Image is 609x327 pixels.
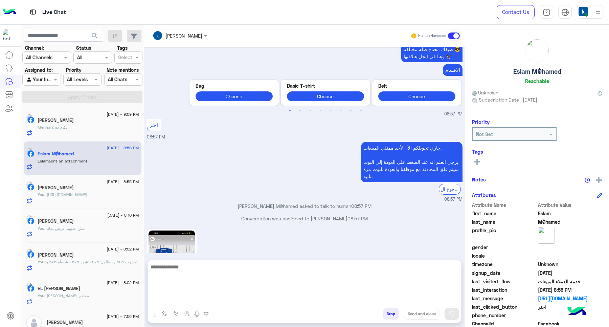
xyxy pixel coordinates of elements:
[418,33,447,39] small: Human Handover
[479,96,537,103] span: Subscription Date : [DATE]
[351,203,371,209] span: 08:57 PM
[38,192,44,197] span: You
[171,308,182,319] button: Trigger scenario
[472,149,602,155] h6: Tags
[42,8,66,17] p: Live Chat
[439,184,461,194] div: الرجوع ال Bot
[182,308,193,319] button: create order
[38,252,74,258] h5: Mohamed Amr
[448,310,455,317] img: send message
[22,91,142,103] button: Apply Filters
[3,5,16,19] img: Logo
[107,145,139,151] span: [DATE] - 8:58 PM
[579,7,588,16] img: userImage
[287,91,364,101] button: Choose
[184,311,190,317] img: create order
[196,82,273,89] p: Bag
[38,158,49,163] span: Eslam
[317,108,324,114] button: 4 of 4
[38,293,44,298] span: You
[472,227,537,242] span: profile_pic
[150,122,158,128] span: اختر
[44,192,87,197] span: https://eagle.com.eg/products/t-shirt-r-basic-tr-106-s25?variant=48456552841449
[565,300,589,324] img: hulul-logo.png
[27,218,34,224] img: Facebook
[327,108,334,114] button: 5 of 4
[472,201,537,209] span: Attribute Name
[297,108,303,114] button: 2 of 4
[26,249,32,255] img: picture
[53,125,67,130] span: بكام ده
[383,308,399,320] button: Drop
[162,311,167,317] img: select flow
[25,44,44,51] label: Channel:
[347,108,354,114] button: 7 of 4
[497,5,535,19] a: Contact Us
[147,134,165,139] span: 08:57 PM
[49,158,87,163] span: sent an attachment
[538,252,603,259] span: null
[513,68,561,75] h5: Eslam MǾhamed
[472,261,537,268] span: timezone
[26,148,32,154] img: picture
[538,244,603,251] span: null
[173,311,179,317] img: Trigger scenario
[159,308,171,319] button: select flow
[472,89,498,96] span: Unknown
[38,117,74,123] h5: Merihan Ayman
[538,210,603,217] span: Eslam
[117,53,132,62] div: Select
[347,216,368,221] span: 08:57 PM
[44,226,85,231] span: مش عليهم عرض تمام
[472,119,490,125] h6: Priority
[378,82,455,89] p: Belt
[3,29,15,42] img: 713415422032625
[47,320,83,325] h5: Àli Šââêd
[107,246,139,252] span: [DATE] - 8:02 PM
[404,308,439,320] button: Send and close
[66,66,82,73] label: Priority
[472,176,486,182] h6: Notes
[472,278,537,285] span: last_visited_flow
[38,125,53,130] span: Merihan
[538,295,603,302] a: [URL][DOMAIN_NAME]
[38,259,44,264] span: You
[401,43,463,62] p: 6/9/2025, 8:57 PM
[472,269,537,277] span: signup_date
[38,226,44,231] span: You
[107,313,139,320] span: [DATE] - 7:56 PM
[543,8,550,16] img: tab
[38,151,74,157] h5: Eslam MǾhamed
[337,108,344,114] button: 6 of 4
[472,303,537,310] span: last_clicked_button
[196,91,273,101] button: Choose
[287,108,293,114] button: 1 of 4
[91,32,99,40] span: search
[27,184,34,191] img: Facebook
[378,91,455,101] button: Choose
[107,111,139,117] span: [DATE] - 9:09 PM
[25,66,53,73] label: Assigned to:
[472,295,537,302] span: last_message
[538,218,603,225] span: MǾhamed
[538,261,603,268] span: Unknown
[26,114,32,120] img: picture
[107,212,139,218] span: [DATE] - 8:10 PM
[107,66,139,73] label: Note mentions
[107,179,139,185] span: [DATE] - 8:55 PM
[193,310,201,318] img: send voice note
[472,218,537,225] span: last_name
[27,285,34,292] img: Facebook
[307,108,314,114] button: 3 of 4
[149,231,195,313] img: 542923653_754806957179012_4359101841111588244_n.jpg
[29,8,37,16] img: tab
[472,312,537,319] span: phone_number
[358,108,364,114] button: 8 of 4
[287,82,364,89] p: Basic T-shirt
[526,39,549,62] img: picture
[538,269,603,277] span: 2024-10-23T16:11:49.537Z
[87,30,103,44] button: search
[444,196,463,203] span: 08:57 PM
[27,251,34,258] img: Facebook
[76,44,91,51] label: Status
